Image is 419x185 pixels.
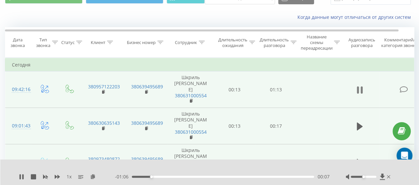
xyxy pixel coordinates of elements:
div: 08:59:03 [12,156,25,169]
td: 00:13 [214,108,255,144]
td: 00:32 [214,144,255,181]
td: 00:30 [255,144,297,181]
a: 380639495689 [131,156,163,162]
span: 1 x [67,173,72,180]
div: Accessibility label [362,175,365,178]
div: Комментарий/категория звонка [380,37,419,48]
td: Шкриль [PERSON_NAME] [168,144,214,181]
a: Когда данные могут отличаться от других систем [297,14,414,20]
span: - 01:06 [115,173,132,180]
div: Сотрудник [175,40,197,45]
div: Длительность разговора [260,37,289,48]
div: 09:01:43 [12,119,25,132]
div: Тип звонка [36,37,50,48]
div: Длительность ожидания [218,37,247,48]
span: 00:07 [317,173,329,180]
td: Шкриль [PERSON_NAME] [168,108,214,144]
a: 380630635143 [88,120,120,126]
a: 380639495689 [131,83,163,90]
a: 380973480872 [88,156,120,162]
div: Бизнес номер [127,40,156,45]
a: 380631000554 [175,92,207,99]
div: Название схемы переадресации [300,34,332,51]
div: 09:42:16 [12,83,25,96]
div: Open Intercom Messenger [396,148,412,163]
td: 00:17 [255,108,297,144]
div: Дата звонка [5,37,30,48]
div: Accessibility label [150,175,153,178]
td: 01:13 [255,71,297,108]
td: 00:13 [214,71,255,108]
a: 380631000554 [175,129,207,135]
div: Статус [61,40,75,45]
td: Шкриль [PERSON_NAME] [168,71,214,108]
a: 380639495689 [131,120,163,126]
div: Клиент [91,40,105,45]
div: Аудиозапись разговора [345,37,378,48]
a: 380957122203 [88,83,120,90]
